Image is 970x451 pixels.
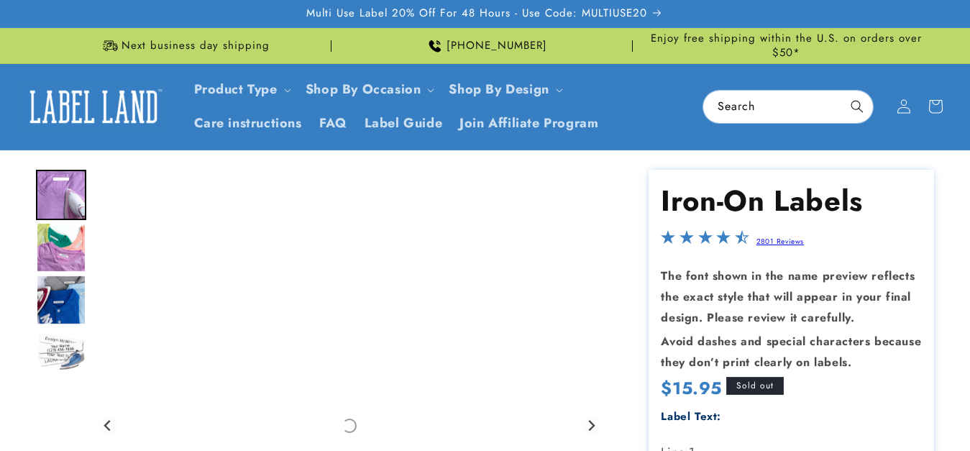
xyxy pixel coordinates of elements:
[661,182,921,219] h1: Iron-On Labels
[186,106,311,140] a: Care instructions
[319,115,347,132] span: FAQ
[186,73,297,106] summary: Product Type
[459,115,598,132] span: Join Affiliate Program
[639,28,934,63] div: Announcement
[22,84,165,129] img: Label Land
[447,39,547,53] span: [PHONE_NUMBER]
[36,222,86,273] div: Go to slide 2
[194,80,278,99] a: Product Type
[449,80,549,99] a: Shop By Design
[36,170,86,220] img: Iron on name label being ironed to shirt
[306,6,647,21] span: Multi Use Label 20% Off For 48 Hours - Use Code: MULTIUSE20
[661,377,722,399] span: $15.95
[297,73,441,106] summary: Shop By Occasion
[337,28,633,63] div: Announcement
[36,275,86,325] img: Iron on name labels ironed to shirt collar
[36,327,86,378] div: Go to slide 4
[639,32,934,60] span: Enjoy free shipping within the U.S. on orders over $50*
[661,268,915,326] strong: The font shown in the name preview reflects the exact style that will appear in your final design...
[661,409,721,424] label: Label Text:
[311,106,356,140] a: FAQ
[726,377,784,395] span: Sold out
[661,234,749,250] span: 4.5-star overall rating
[99,416,118,435] button: Go to last slide
[661,333,921,370] strong: Avoid dashes and special characters because they don’t print clearly on labels.
[365,115,443,132] span: Label Guide
[36,28,331,63] div: Announcement
[17,79,171,135] a: Label Land
[306,81,421,98] span: Shop By Occasion
[36,222,86,273] img: Iron on name tags ironed to a t-shirt
[122,39,270,53] span: Next business day shipping
[841,91,873,122] button: Search
[756,236,804,247] a: 2801 Reviews
[356,106,452,140] a: Label Guide
[440,73,568,106] summary: Shop By Design
[582,416,601,435] button: Next slide
[194,115,302,132] span: Care instructions
[36,170,86,220] div: Go to slide 1
[451,106,607,140] a: Join Affiliate Program
[36,327,86,378] img: Iron-on name labels with an iron
[36,275,86,325] div: Go to slide 3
